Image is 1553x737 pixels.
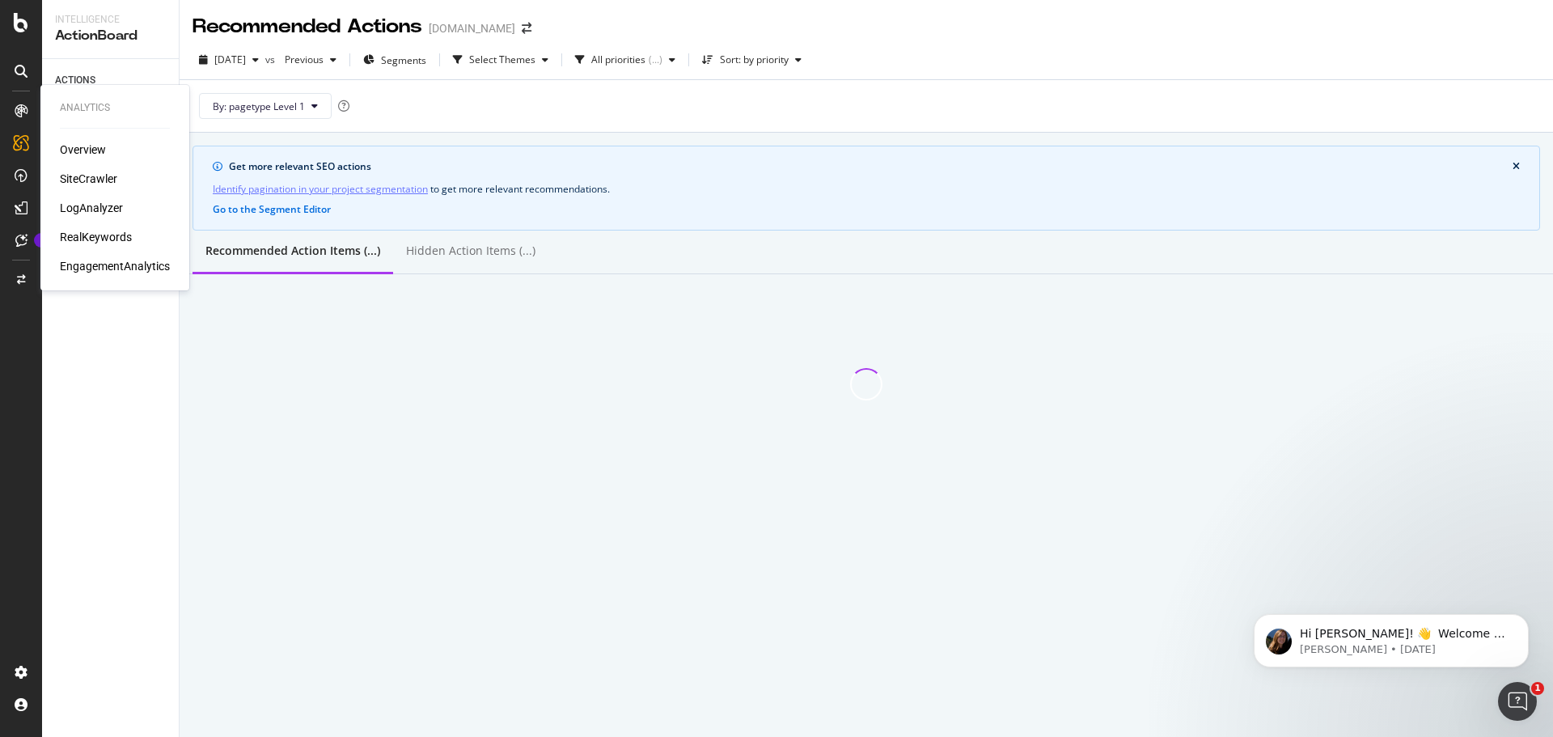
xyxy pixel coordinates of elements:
[1509,158,1524,176] button: close banner
[55,72,95,89] div: ACTIONS
[199,93,332,119] button: By: pagetype Level 1
[55,72,167,89] a: ACTIONS
[193,47,265,73] button: [DATE]
[569,47,682,73] button: All priorities(...)
[406,243,535,259] div: Hidden Action Items (...)
[1229,580,1553,693] iframe: Intercom notifications message
[696,47,808,73] button: Sort: by priority
[278,47,343,73] button: Previous
[205,243,380,259] div: Recommended Action Items (...)
[591,55,645,65] div: All priorities
[469,55,535,65] div: Select Themes
[60,142,106,158] a: Overview
[213,180,1520,197] div: to get more relevant recommendations .
[34,233,49,248] div: Tooltip anchor
[522,23,531,34] div: arrow-right-arrow-left
[1531,682,1544,695] span: 1
[60,200,123,216] a: LogAnalyzer
[720,55,789,65] div: Sort: by priority
[213,180,428,197] a: Identify pagination in your project segmentation
[60,171,117,187] a: SiteCrawler
[265,53,278,66] span: vs
[278,53,324,66] span: Previous
[55,27,166,45] div: ActionBoard
[60,258,170,274] a: EngagementAnalytics
[193,13,422,40] div: Recommended Actions
[60,101,170,115] div: Analytics
[357,47,433,73] button: Segments
[214,53,246,66] span: 2025 Apr. 2nd
[1498,682,1537,721] iframe: Intercom live chat
[446,47,555,73] button: Select Themes
[213,100,305,113] span: By: pagetype Level 1
[213,204,331,215] button: Go to the Segment Editor
[429,20,515,36] div: [DOMAIN_NAME]
[649,55,662,65] div: ( ... )
[193,146,1540,231] div: info banner
[60,229,132,245] a: RealKeywords
[381,53,426,67] span: Segments
[229,159,1513,174] div: Get more relevant SEO actions
[55,13,166,27] div: Intelligence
